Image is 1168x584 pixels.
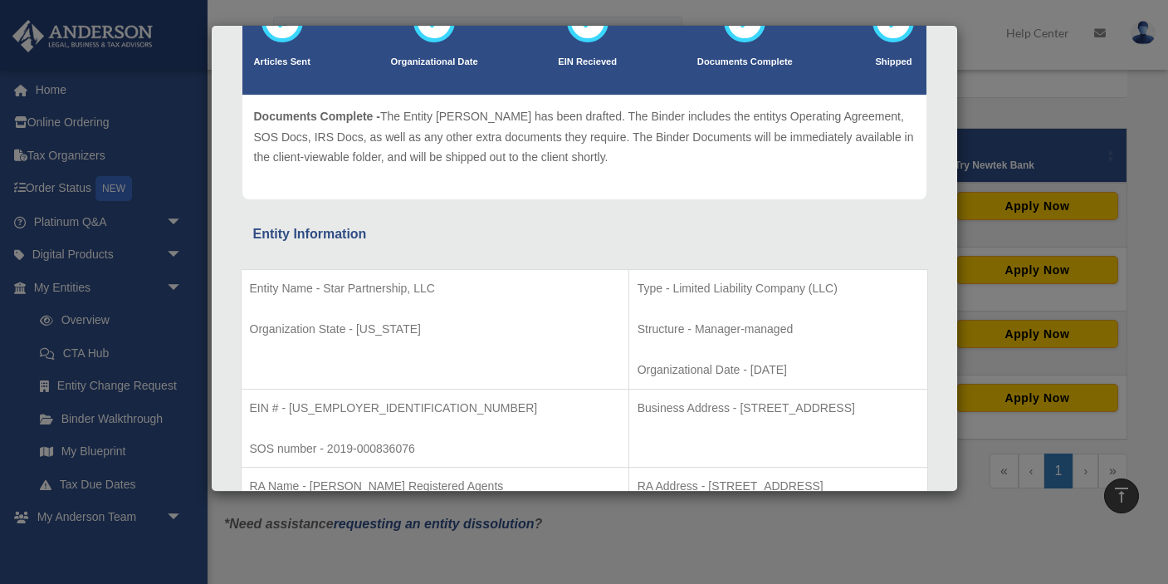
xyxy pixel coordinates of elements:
p: Organizational Date - [DATE] [638,360,919,380]
p: RA Address - [STREET_ADDRESS] [638,476,919,497]
p: Shipped [872,54,914,71]
p: SOS number - 2019-000836076 [250,439,620,459]
p: EIN Recieved [558,54,617,71]
p: Entity Name - Star Partnership, LLC [250,278,620,299]
p: Business Address - [STREET_ADDRESS] [638,398,919,419]
p: Structure - Manager-managed [638,319,919,340]
p: The Entity [PERSON_NAME] has been drafted. The Binder includes the entitys Operating Agreement, S... [254,106,915,168]
p: RA Name - [PERSON_NAME] Registered Agents [250,476,620,497]
p: Organization State - [US_STATE] [250,319,620,340]
p: EIN # - [US_EMPLOYER_IDENTIFICATION_NUMBER] [250,398,620,419]
p: Organizational Date [391,54,478,71]
p: Articles Sent [254,54,310,71]
div: Entity Information [253,223,916,246]
p: Type - Limited Liability Company (LLC) [638,278,919,299]
span: Documents Complete - [254,110,380,123]
p: Documents Complete [697,54,793,71]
